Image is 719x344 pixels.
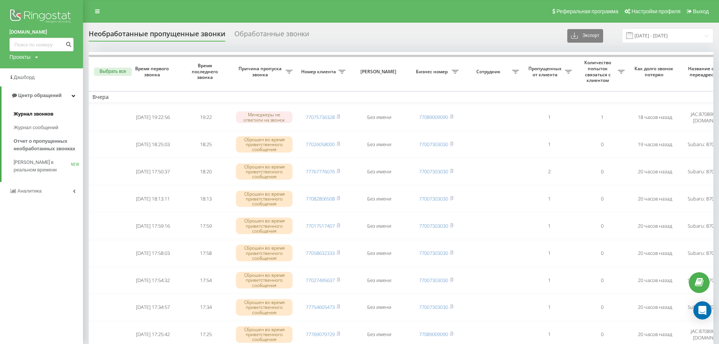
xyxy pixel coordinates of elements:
td: 17:59 [179,213,232,239]
div: Сброшен во время приветственного сообщения [236,272,293,288]
td: 0 [576,240,628,266]
div: Необработанные пропущенные звонки [89,30,225,42]
td: 1 [523,295,576,320]
button: Выбрать все [94,68,132,76]
a: 77007303030 [419,168,448,175]
div: Менеджеры не ответили на звонок [236,111,293,123]
a: 77026058000 [306,141,335,148]
td: 20 часов назад [628,295,681,320]
td: [DATE] 17:59:16 [126,213,179,239]
td: [DATE] 19:22:56 [126,105,179,130]
td: 18:20 [179,159,232,184]
span: Выход [693,8,709,14]
td: 19:22 [179,105,232,130]
a: 77017517407 [306,222,335,229]
a: 77007303030 [419,250,448,256]
td: 17:34 [179,295,232,320]
td: Без имени [349,132,410,157]
td: [DATE] 17:58:03 [126,240,179,266]
a: 77769079729 [306,331,335,338]
td: 18:13 [179,186,232,211]
a: 77767776076 [306,168,335,175]
td: 0 [576,186,628,211]
span: [PERSON_NAME] в реальном времени [14,159,71,174]
a: 77058632333 [306,250,335,256]
td: Без имени [349,213,410,239]
td: 1 [523,132,576,157]
span: Пропущенных от клиента [527,66,565,77]
div: Сброшен во время приветственного сообщения [236,191,293,207]
a: 77089009090 [419,114,448,120]
td: 1 [523,267,576,293]
div: Обработанные звонки [234,30,309,42]
td: 0 [576,159,628,184]
td: 0 [576,132,628,157]
td: 0 [576,267,628,293]
td: Без имени [349,240,410,266]
span: Причина пропуска звонка [236,66,286,77]
span: Время последнего звонка [185,63,226,80]
a: 77007303030 [419,304,448,310]
span: [PERSON_NAME] [356,69,403,75]
td: 1 [523,105,576,130]
a: [PERSON_NAME] в реальном времениNEW [14,156,83,177]
td: [DATE] 17:54:32 [126,267,179,293]
td: Без имени [349,186,410,211]
td: 20 часов назад [628,240,681,266]
span: Центр обращений [18,93,62,98]
div: Сброшен во время приветственного сообщения [236,164,293,180]
td: 17:54 [179,267,232,293]
td: 20 часов назад [628,186,681,211]
div: Сброшен во время приветственного сообщения [236,299,293,316]
a: 77007303030 [419,277,448,284]
span: Аналитика [17,188,42,194]
img: Ringostat logo [9,8,74,26]
a: 77754605473 [306,304,335,310]
td: [DATE] 18:13:11 [126,186,179,211]
a: [DOMAIN_NAME] [9,28,74,36]
span: Номер клиента [300,69,339,75]
a: Журнал сообщений [14,121,83,134]
td: 18 часов назад [628,105,681,130]
td: 2 [523,159,576,184]
td: 0 [576,213,628,239]
span: Сотрудник [466,69,512,75]
td: [DATE] 17:34:57 [126,295,179,320]
div: Сброшен во время приветственного сообщения [236,326,293,343]
td: Без имени [349,295,410,320]
div: Проекты [9,53,31,61]
button: Экспорт [567,29,603,43]
td: 19 часов назад [628,132,681,157]
td: 0 [576,295,628,320]
span: Время первого звонка [132,66,173,77]
div: Сброшен во время приветственного сообщения [236,218,293,234]
span: Настройки профиля [631,8,681,14]
span: Количество попыток связаться с клиентом [579,60,618,83]
td: Без имени [349,159,410,184]
a: 77007303030 [419,222,448,229]
td: 17:58 [179,240,232,266]
span: Журнал сообщений [14,124,58,131]
a: 77007303030 [419,195,448,202]
span: Журнал звонков [14,110,53,118]
input: Поиск по номеру [9,38,74,51]
td: 1 [523,213,576,239]
td: 1 [576,105,628,130]
span: Реферальная программа [556,8,618,14]
a: Центр обращений [2,86,83,105]
span: Отчет о пропущенных необработанных звонках [14,137,79,153]
td: 20 часов назад [628,267,681,293]
div: Open Intercom Messenger [693,301,711,319]
div: Сброшен во время приветственного сообщения [236,136,293,153]
td: 1 [523,186,576,211]
span: Дашборд [14,74,35,80]
a: 77027495637 [306,277,335,284]
a: 77082806508 [306,195,335,202]
td: Без имени [349,105,410,130]
a: Журнал звонков [14,107,83,121]
td: 20 часов назад [628,213,681,239]
a: Отчет о пропущенных необработанных звонках [14,134,83,156]
td: [DATE] 17:50:37 [126,159,179,184]
a: 77089009090 [419,331,448,338]
td: 20 часов назад [628,159,681,184]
